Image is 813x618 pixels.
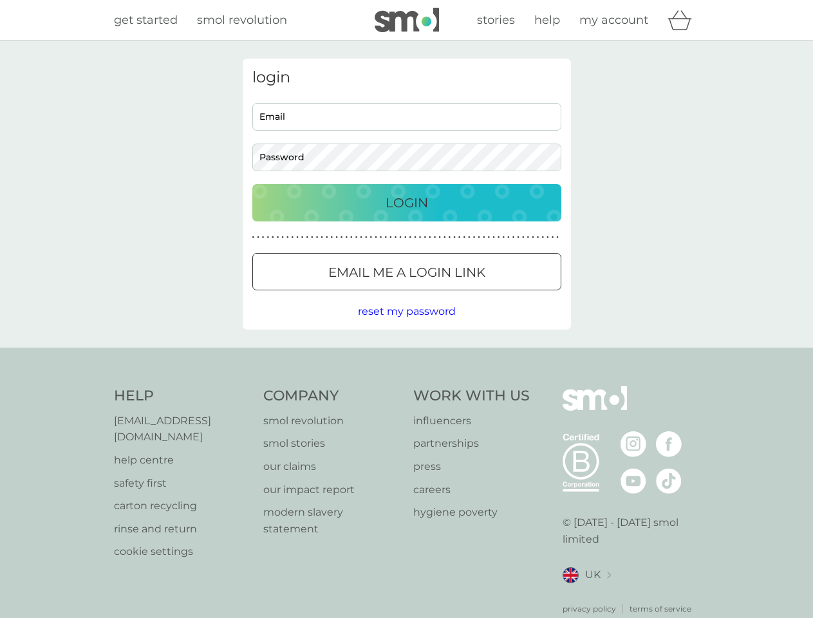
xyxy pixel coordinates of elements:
[532,234,534,241] p: ●
[534,13,560,27] span: help
[311,234,313,241] p: ●
[492,234,495,241] p: ●
[512,234,515,241] p: ●
[197,11,287,30] a: smol revolution
[556,234,559,241] p: ●
[483,234,485,241] p: ●
[424,234,426,241] p: ●
[355,234,358,241] p: ●
[335,234,338,241] p: ●
[316,234,319,241] p: ●
[380,234,382,241] p: ●
[413,435,530,452] a: partnerships
[114,452,251,469] a: help centre
[449,234,451,241] p: ●
[345,234,348,241] p: ●
[630,603,691,615] p: terms of service
[463,234,465,241] p: ●
[585,566,601,583] span: UK
[301,234,304,241] p: ●
[413,504,530,521] p: hygiene poverty
[263,435,400,452] a: smol stories
[413,413,530,429] a: influencers
[517,234,519,241] p: ●
[656,468,682,494] img: visit the smol Tiktok page
[375,234,377,241] p: ●
[473,234,476,241] p: ●
[507,234,510,241] p: ●
[414,234,416,241] p: ●
[306,234,308,241] p: ●
[257,234,259,241] p: ●
[522,234,525,241] p: ●
[384,234,387,241] p: ●
[341,234,343,241] p: ●
[404,234,407,241] p: ●
[197,13,287,27] span: smol revolution
[502,234,505,241] p: ●
[263,482,400,498] a: our impact report
[563,514,700,547] p: © [DATE] - [DATE] smol limited
[607,572,611,579] img: select a new location
[477,11,515,30] a: stories
[321,234,323,241] p: ●
[453,234,456,241] p: ●
[563,386,627,430] img: smol
[114,521,251,538] a: rinse and return
[413,458,530,475] a: press
[370,234,373,241] p: ●
[563,603,616,615] a: privacy policy
[262,234,265,241] p: ●
[114,543,251,560] a: cookie settings
[114,413,251,445] a: [EMAIL_ADDRESS][DOMAIN_NAME]
[358,303,456,320] button: reset my password
[434,234,436,241] p: ●
[498,234,500,241] p: ●
[365,234,368,241] p: ●
[358,305,456,317] span: reset my password
[263,504,400,537] a: modern slavery statement
[537,234,539,241] p: ●
[331,234,333,241] p: ●
[350,234,353,241] p: ●
[399,234,402,241] p: ●
[375,8,439,32] img: smol
[263,386,400,406] h4: Company
[656,431,682,457] img: visit the smol Facebook page
[477,13,515,27] span: stories
[579,13,648,27] span: my account
[468,234,471,241] p: ●
[413,482,530,498] p: careers
[409,234,412,241] p: ●
[360,234,362,241] p: ●
[419,234,422,241] p: ●
[444,234,446,241] p: ●
[488,234,491,241] p: ●
[621,468,646,494] img: visit the smol Youtube page
[114,13,178,27] span: get started
[429,234,431,241] p: ●
[326,234,328,241] p: ●
[668,7,700,33] div: basket
[286,234,289,241] p: ●
[263,458,400,475] a: our claims
[272,234,274,241] p: ●
[114,475,251,492] a: safety first
[281,234,284,241] p: ●
[389,234,392,241] p: ●
[552,234,554,241] p: ●
[458,234,461,241] p: ●
[563,567,579,583] img: UK flag
[266,234,269,241] p: ●
[534,11,560,30] a: help
[292,234,294,241] p: ●
[263,413,400,429] p: smol revolution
